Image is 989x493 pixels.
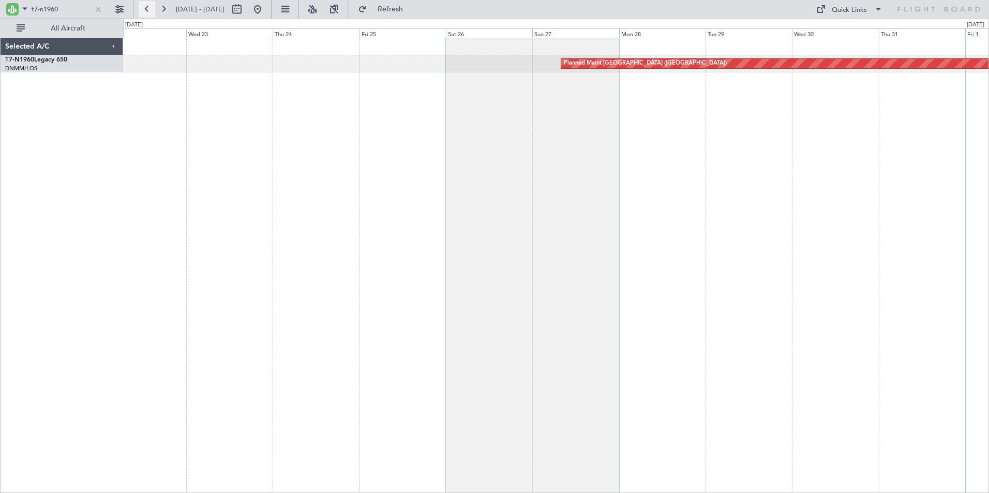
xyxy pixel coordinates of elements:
[273,28,359,38] div: Thu 24
[27,25,109,32] span: All Aircraft
[532,28,619,38] div: Sun 27
[5,65,37,72] a: DNMM/LOS
[811,1,888,18] button: Quick Links
[369,6,412,13] span: Refresh
[5,57,67,63] a: T7-N1960Legacy 650
[353,1,415,18] button: Refresh
[11,20,112,37] button: All Aircraft
[446,28,532,38] div: Sat 26
[176,5,224,14] span: [DATE] - [DATE]
[5,57,34,63] span: T7-N1960
[186,28,273,38] div: Wed 23
[619,28,706,38] div: Mon 28
[706,28,792,38] div: Tue 29
[879,28,965,38] div: Thu 31
[359,28,446,38] div: Fri 25
[125,21,143,29] div: [DATE]
[564,56,727,71] div: Planned Maint [GEOGRAPHIC_DATA] ([GEOGRAPHIC_DATA])
[32,2,91,17] input: A/C (Reg. or Type)
[832,5,867,16] div: Quick Links
[967,21,984,29] div: [DATE]
[792,28,878,38] div: Wed 30
[100,28,186,38] div: Tue 22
